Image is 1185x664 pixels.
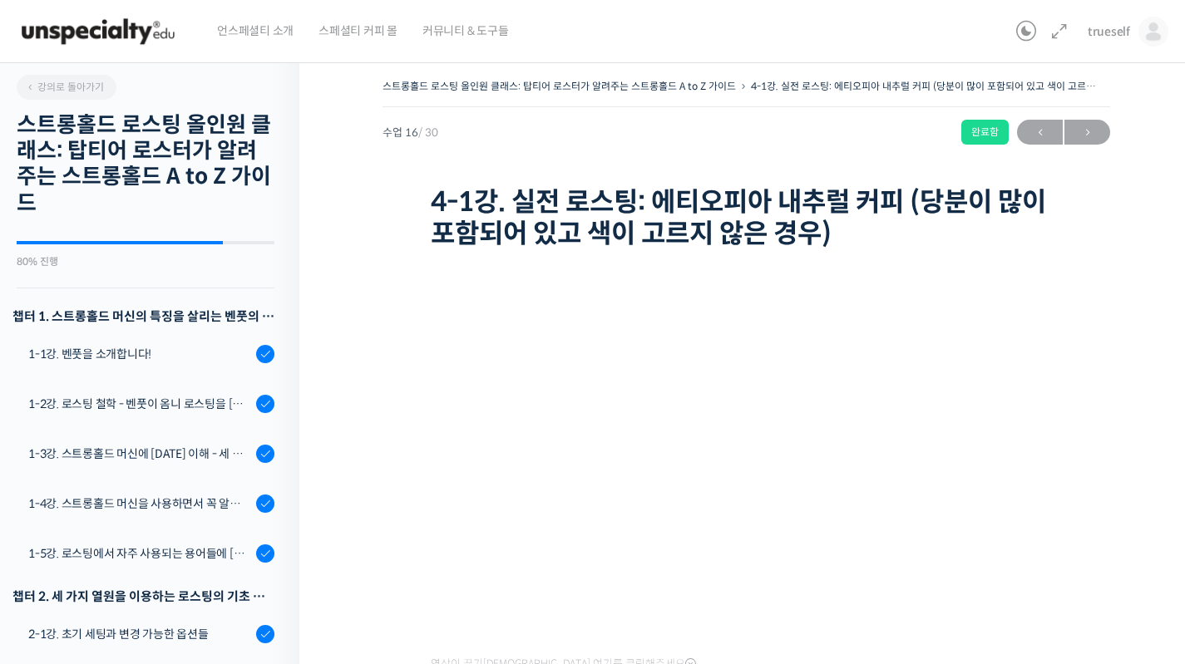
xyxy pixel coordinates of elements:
[418,125,438,140] span: / 30
[28,494,251,513] div: 1-4강. 스트롱홀드 머신을 사용하면서 꼭 알고 있어야 할 유의사항
[1088,24,1130,39] span: trueself
[1064,121,1110,144] span: →
[383,80,736,92] a: 스트롱홀드 로스팅 올인원 클래스: 탑티어 로스터가 알려주는 스트롱홀드 A to Z 가이드
[17,75,116,100] a: 강의로 돌아가기
[17,257,274,267] div: 80% 진행
[28,395,251,413] div: 1-2강. 로스팅 철학 - 벤풋이 옴니 로스팅을 [DATE] 않는 이유
[17,112,274,216] h2: 스트롱홀드 로스팅 올인원 클래스: 탑티어 로스터가 알려주는 스트롱홀드 A to Z 가이드
[28,345,251,363] div: 1-1강. 벤풋을 소개합니다!
[1017,121,1063,144] span: ←
[25,81,104,93] span: 강의로 돌아가기
[12,305,274,327] h3: 챕터 1. 스트롱홀드 머신의 특징을 살리는 벤풋의 로스팅 방식
[28,544,251,563] div: 1-5강. 로스팅에서 자주 사용되는 용어들에 [DATE] 이해
[751,80,1140,92] a: 4-1강. 실전 로스팅: 에티오피아 내추럴 커피 (당분이 많이 포함되어 있고 색이 고르지 않은 경우)
[12,585,274,607] div: 챕터 2. 세 가지 열원을 이용하는 로스팅의 기초 설계
[961,120,1009,145] div: 완료함
[431,186,1063,250] h1: 4-1강. 실전 로스팅: 에티오피아 내추럴 커피 (당분이 많이 포함되어 있고 색이 고르지 않은 경우)
[1064,120,1110,145] a: 다음→
[28,445,251,463] div: 1-3강. 스트롱홀드 머신에 [DATE] 이해 - 세 가지 열원이 만들어내는 변화
[28,625,251,643] div: 2-1강. 초기 세팅과 변경 가능한 옵션들
[1017,120,1063,145] a: ←이전
[383,127,438,138] span: 수업 16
